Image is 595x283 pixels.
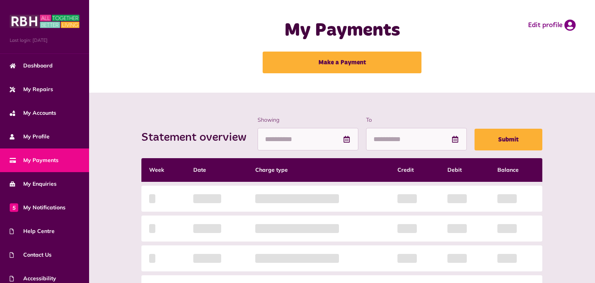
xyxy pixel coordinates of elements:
[528,19,576,31] a: Edit profile
[263,52,421,73] a: Make a Payment
[10,14,79,29] img: MyRBH
[10,251,52,259] span: Contact Us
[10,180,57,188] span: My Enquiries
[224,19,461,42] h1: My Payments
[10,109,56,117] span: My Accounts
[10,227,55,235] span: Help Centre
[10,204,65,212] span: My Notifications
[10,37,79,44] span: Last login: [DATE]
[10,156,58,164] span: My Payments
[10,62,53,70] span: Dashboard
[10,274,56,283] span: Accessibility
[10,203,18,212] span: 5
[10,133,50,141] span: My Profile
[10,85,53,93] span: My Repairs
